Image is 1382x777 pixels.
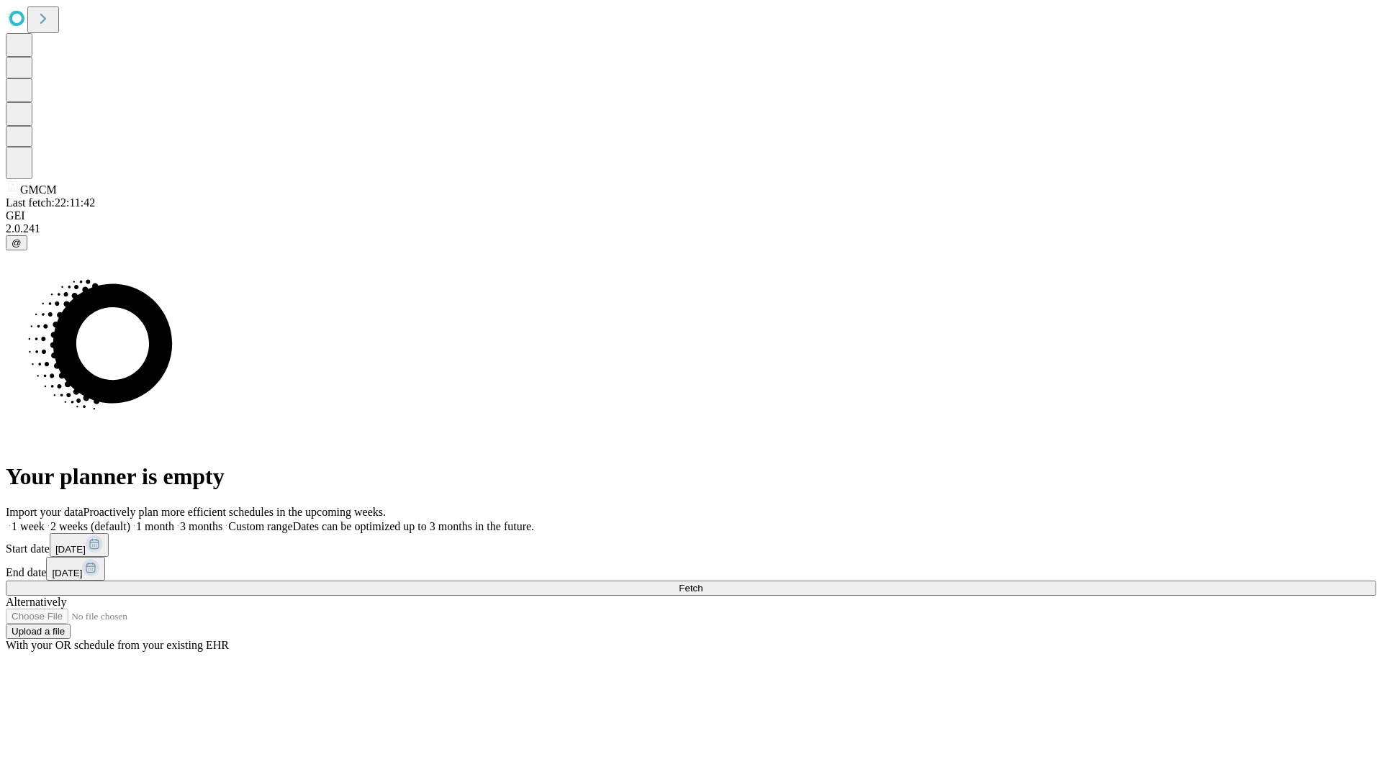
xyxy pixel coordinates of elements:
[6,209,1376,222] div: GEI
[6,557,1376,581] div: End date
[83,506,386,518] span: Proactively plan more efficient schedules in the upcoming weeks.
[293,520,534,532] span: Dates can be optimized up to 3 months in the future.
[50,520,130,532] span: 2 weeks (default)
[6,235,27,250] button: @
[6,196,95,209] span: Last fetch: 22:11:42
[6,463,1376,490] h1: Your planner is empty
[6,533,1376,557] div: Start date
[6,596,66,608] span: Alternatively
[6,506,83,518] span: Import your data
[180,520,222,532] span: 3 months
[20,183,57,196] span: GMCM
[55,544,86,555] span: [DATE]
[228,520,292,532] span: Custom range
[6,624,71,639] button: Upload a file
[6,581,1376,596] button: Fetch
[50,533,109,557] button: [DATE]
[12,520,45,532] span: 1 week
[12,237,22,248] span: @
[679,583,703,594] span: Fetch
[136,520,174,532] span: 1 month
[6,639,229,651] span: With your OR schedule from your existing EHR
[6,222,1376,235] div: 2.0.241
[46,557,105,581] button: [DATE]
[52,568,82,578] span: [DATE]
